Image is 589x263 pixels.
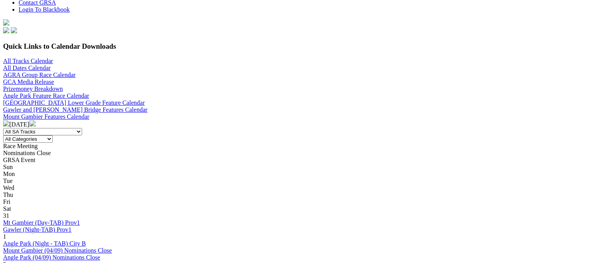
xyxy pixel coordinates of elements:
div: Mon [3,171,586,178]
img: logo-grsa-white.png [3,19,9,26]
a: Gawler and [PERSON_NAME] Bridge Features Calendar [3,106,148,113]
a: Login To Blackbook [19,6,70,13]
div: Fri [3,198,586,205]
a: GCA Media Release [3,79,54,85]
a: Angle Park (Night - TAB) City B [3,240,86,247]
div: Sun [3,164,586,171]
a: Gawler (Night-TAB) Prov1 [3,226,71,233]
div: Nominations Close [3,150,586,157]
a: Mount Gambier (04/09) Nominations Close [3,247,112,254]
div: Tue [3,178,586,184]
img: chevron-left-pager-white.svg [3,120,9,126]
div: Wed [3,184,586,191]
span: 31 [3,212,9,219]
img: chevron-right-pager-white.svg [29,120,36,126]
a: Angle Park Feature Race Calendar [3,92,89,99]
div: Race Meeting [3,143,586,150]
a: Prizemoney Breakdown [3,85,63,92]
a: Mount Gambier Features Calendar [3,113,89,120]
a: [GEOGRAPHIC_DATA] Lower Grade Feature Calendar [3,99,145,106]
div: GRSA Event [3,157,586,164]
a: Mt Gambier (Day-TAB) Prov1 [3,219,80,226]
a: AGRA Group Race Calendar [3,72,76,78]
img: facebook.svg [3,27,9,33]
div: Sat [3,205,586,212]
div: [DATE] [3,120,586,128]
img: twitter.svg [11,27,17,33]
a: All Dates Calendar [3,65,51,71]
a: All Tracks Calendar [3,58,53,64]
span: 1 [3,233,6,240]
div: Thu [3,191,586,198]
a: Angle Park (04/09) Nominations Close [3,254,100,261]
h3: Quick Links to Calendar Downloads [3,42,586,51]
